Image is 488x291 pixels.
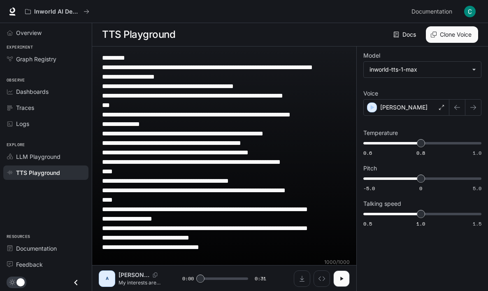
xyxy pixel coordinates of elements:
p: Voice [363,91,378,96]
p: [PERSON_NAME] [380,103,428,112]
button: Clone Voice [426,26,478,43]
p: Model [363,53,380,58]
span: 0:00 [182,275,194,283]
img: User avatar [464,6,476,17]
div: inworld-tts-1-max [369,65,468,74]
div: inworld-tts-1-max [364,62,481,77]
span: Dark mode toggle [16,277,25,286]
span: 5.0 [473,185,481,192]
span: Overview [16,28,42,37]
span: Feedback [16,260,43,269]
button: Download audio [294,270,310,287]
span: 0:31 [255,275,266,283]
a: TTS Playground [3,165,88,180]
span: 1.0 [473,149,481,156]
a: Overview [3,26,88,40]
p: Pitch [363,165,377,171]
a: Dashboards [3,84,88,99]
a: Traces [3,100,88,115]
span: 1.5 [473,220,481,227]
p: Inworld AI Demos [34,8,80,15]
button: Close drawer [67,274,85,291]
span: LLM Playground [16,152,60,161]
p: My interests are manifold, including jogging, reading and playing computer games. I enjoy reading... [119,279,163,286]
a: Documentation [408,3,458,20]
a: Documentation [3,241,88,256]
span: 0 [419,185,422,192]
p: [PERSON_NAME] [119,271,149,279]
span: 1.0 [416,220,425,227]
span: Traces [16,103,34,112]
a: Logs [3,116,88,131]
span: TTS Playground [16,168,60,177]
span: Dashboards [16,87,49,96]
span: Graph Registry [16,55,56,63]
span: Logs [16,119,29,128]
span: 0.6 [363,149,372,156]
span: -5.0 [363,185,375,192]
a: Graph Registry [3,52,88,66]
div: A [100,272,114,285]
a: Docs [392,26,419,43]
p: Temperature [363,130,398,136]
button: User avatar [462,3,478,20]
a: LLM Playground [3,149,88,164]
p: Talking speed [363,201,401,207]
span: 0.5 [363,220,372,227]
h1: TTS Playground [102,26,175,43]
button: Copy Voice ID [149,272,161,277]
span: 0.8 [416,149,425,156]
a: Feedback [3,257,88,272]
button: Inspect [314,270,330,287]
span: Documentation [16,244,57,253]
button: All workspaces [21,3,93,20]
span: Documentation [411,7,452,17]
